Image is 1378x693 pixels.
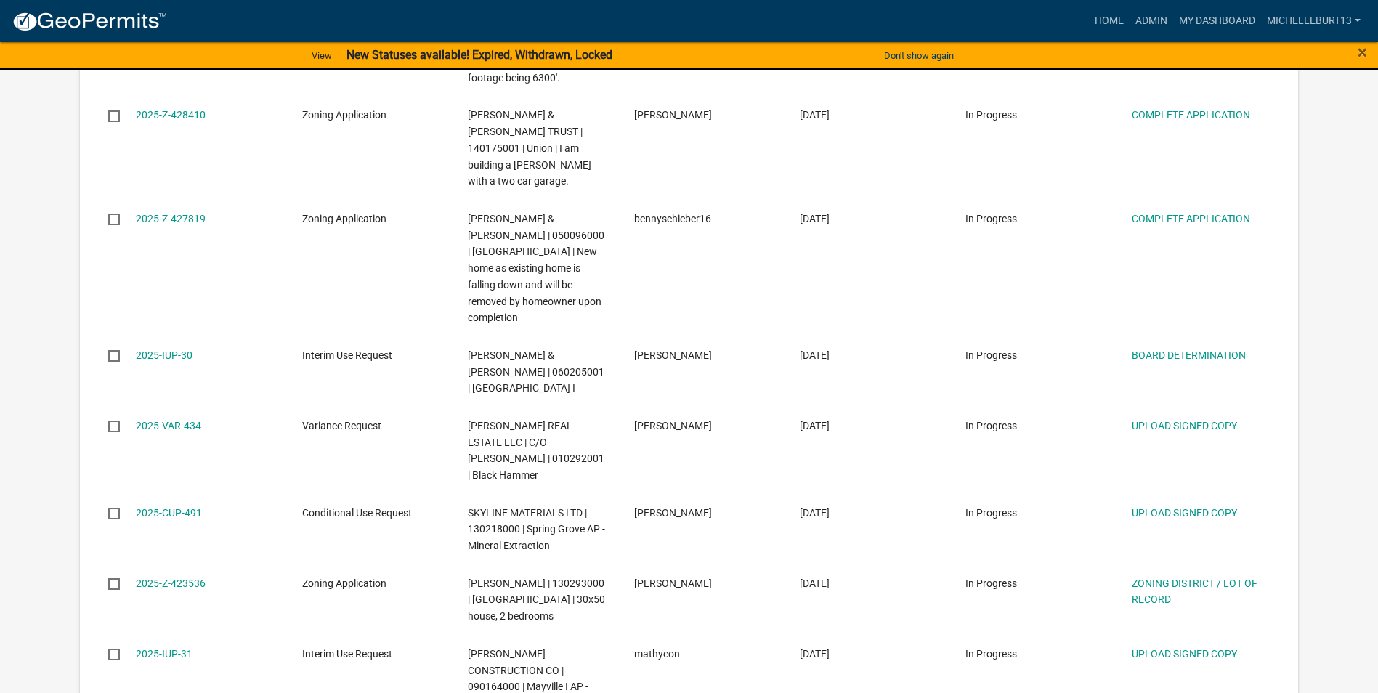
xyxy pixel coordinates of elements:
[346,48,612,62] strong: New Statuses available! Expired, Withdrawn, Locked
[136,507,202,519] a: 2025-CUP-491
[306,44,338,68] a: View
[634,109,712,121] span: Franklin Gillette
[302,648,392,660] span: Interim Use Request
[634,420,712,431] span: Tim Morken
[634,507,712,519] span: Chris Priebe
[965,507,1017,519] span: In Progress
[1132,420,1237,431] a: UPLOAD SIGNED COPY
[136,349,192,361] a: 2025-IUP-30
[634,648,680,660] span: mathycon
[1358,44,1367,61] button: Close
[800,648,830,660] span: 05/19/2025
[878,44,960,68] button: Don't show again
[1358,42,1367,62] span: ×
[965,109,1017,121] span: In Progress
[965,349,1017,361] span: In Progress
[1132,648,1237,660] a: UPLOAD SIGNED COPY
[800,577,830,589] span: 05/20/2025
[800,420,830,431] span: 05/22/2025
[1130,7,1173,35] a: Admin
[1261,7,1366,35] a: michelleburt13
[302,577,386,589] span: Zoning Application
[136,577,206,589] a: 2025-Z-423536
[468,213,604,324] span: SOLAND,RICK & MELISSA | 050096000 | Hokah | New home as existing home is falling down and will be...
[800,109,830,121] span: 05/30/2025
[468,507,605,552] span: SKYLINE MATERIALS LTD | 130218000 | Spring Grove AP - Mineral Extraction
[965,648,1017,660] span: In Progress
[136,648,192,660] a: 2025-IUP-31
[468,420,604,481] span: MORKEN REAL ESTATE LLC | C/O DONALD MORKEN | 010292001 | Black Hammer
[1132,349,1246,361] a: BOARD DETERMINATION
[302,109,386,121] span: Zoning Application
[1132,507,1237,519] a: UPLOAD SIGNED COPY
[468,109,591,187] span: GILLETTE,FRANK & LINDA TRUST | 140175001 | Union | I am building a Shouse with a two car garage.
[634,577,712,589] span: Alvin Moen
[302,507,412,519] span: Conditional Use Request
[965,213,1017,224] span: In Progress
[800,213,830,224] span: 05/29/2025
[800,349,830,361] span: 05/23/2025
[468,349,604,394] span: Seth Brown & Dorian Keenan | 060205001 | Houston I
[1132,213,1250,224] a: COMPLETE APPLICATION
[634,213,711,224] span: bennyschieber16
[136,420,201,431] a: 2025-VAR-434
[136,213,206,224] a: 2025-Z-427819
[302,213,386,224] span: Zoning Application
[468,577,605,623] span: MOEN,ALVIN C | 130293000 | Spring Grove | 30x50 house, 2 bedrooms
[800,507,830,519] span: 05/21/2025
[965,577,1017,589] span: In Progress
[302,349,392,361] span: Interim Use Request
[1173,7,1261,35] a: My Dashboard
[302,420,381,431] span: Variance Request
[136,109,206,121] a: 2025-Z-428410
[1089,7,1130,35] a: Home
[965,420,1017,431] span: In Progress
[1132,577,1257,606] a: ZONING DISTRICT / LOT OF RECORD
[634,349,712,361] span: Dorian Keenan
[1132,109,1250,121] a: COMPLETE APPLICATION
